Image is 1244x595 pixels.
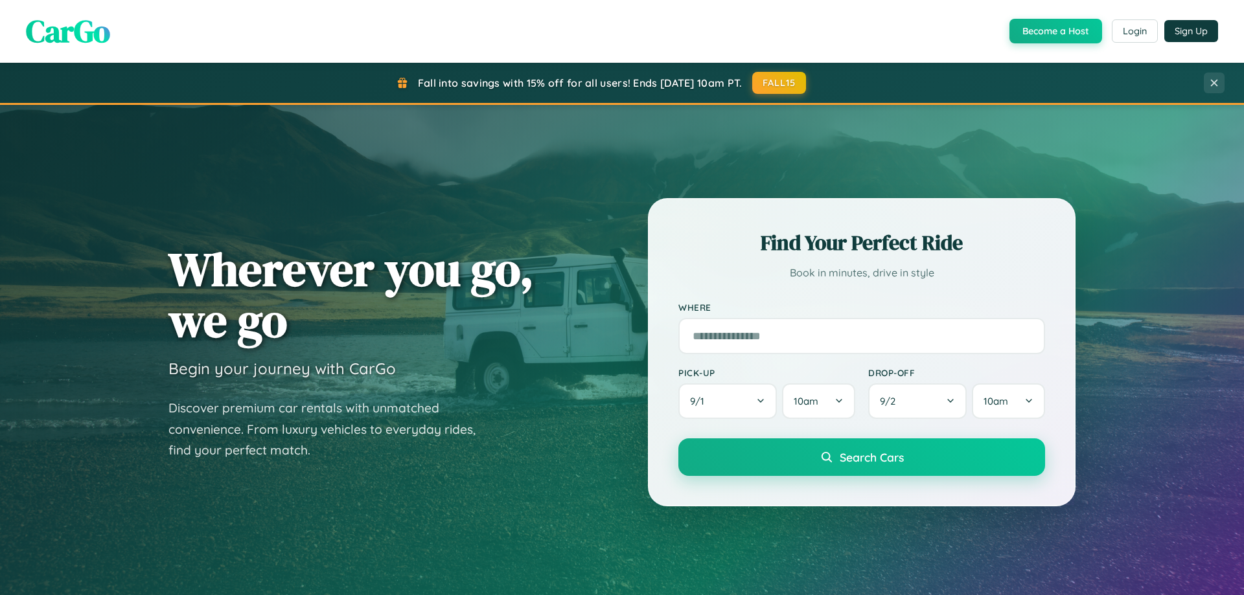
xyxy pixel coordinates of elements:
[678,229,1045,257] h2: Find Your Perfect Ride
[794,395,818,407] span: 10am
[782,383,855,419] button: 10am
[880,395,902,407] span: 9 / 2
[678,302,1045,313] label: Where
[1112,19,1158,43] button: Login
[984,395,1008,407] span: 10am
[868,367,1045,378] label: Drop-off
[868,383,967,419] button: 9/2
[1009,19,1102,43] button: Become a Host
[678,438,1045,476] button: Search Cars
[26,10,110,52] span: CarGo
[678,367,855,378] label: Pick-up
[690,395,711,407] span: 9 / 1
[678,383,777,419] button: 9/1
[168,243,534,346] h1: Wherever you go, we go
[418,76,743,89] span: Fall into savings with 15% off for all users! Ends [DATE] 10am PT.
[840,450,904,464] span: Search Cars
[168,359,396,378] h3: Begin your journey with CarGo
[752,72,807,94] button: FALL15
[678,264,1045,282] p: Book in minutes, drive in style
[168,398,492,461] p: Discover premium car rentals with unmatched convenience. From luxury vehicles to everyday rides, ...
[972,383,1045,419] button: 10am
[1164,20,1218,42] button: Sign Up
